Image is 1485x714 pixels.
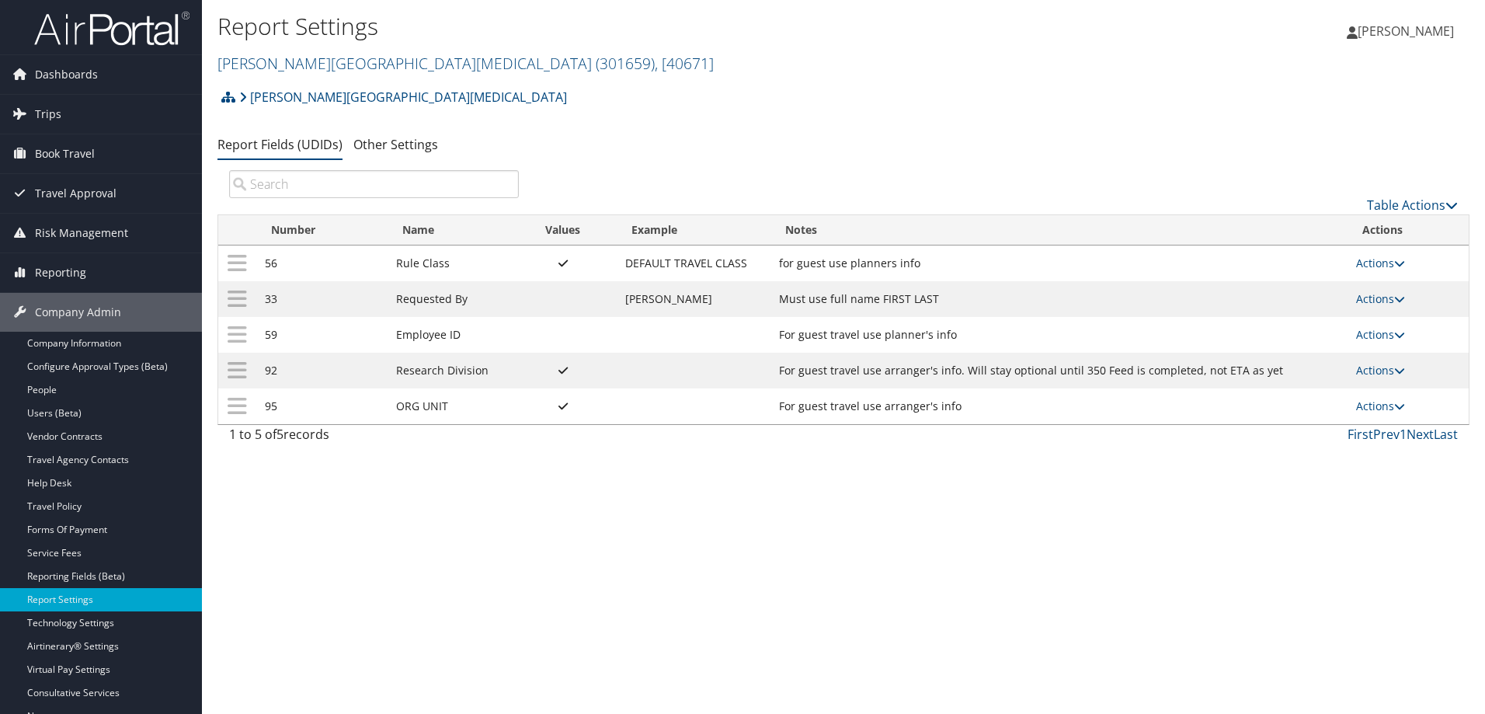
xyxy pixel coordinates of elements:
[35,174,117,213] span: Travel Approval
[257,388,388,424] td: 95
[257,281,388,317] td: 33
[257,317,388,353] td: 59
[257,353,388,388] td: 92
[617,281,771,317] td: [PERSON_NAME]
[1400,426,1407,443] a: 1
[257,215,388,246] th: Number
[388,353,508,388] td: Research Division
[1356,256,1405,270] a: Actions
[388,317,508,353] td: Employee ID
[1358,23,1454,40] span: [PERSON_NAME]
[229,425,519,451] div: 1 to 5 of records
[1407,426,1434,443] a: Next
[1356,327,1405,342] a: Actions
[1347,8,1469,54] a: [PERSON_NAME]
[388,246,508,281] td: Rule Class
[388,215,508,246] th: Name
[35,95,61,134] span: Trips
[35,293,121,332] span: Company Admin
[1348,426,1373,443] a: First
[1356,291,1405,306] a: Actions
[1356,399,1405,413] a: Actions
[771,246,1348,281] td: for guest use planners info
[617,246,771,281] td: DEFAULT TRAVEL CLASS
[353,136,438,153] a: Other Settings
[217,53,714,74] a: [PERSON_NAME][GEOGRAPHIC_DATA][MEDICAL_DATA]
[1348,215,1469,246] th: Actions
[239,82,567,113] a: [PERSON_NAME][GEOGRAPHIC_DATA][MEDICAL_DATA]
[771,281,1348,317] td: Must use full name FIRST LAST
[257,246,388,281] td: 56
[1434,426,1458,443] a: Last
[276,426,283,443] span: 5
[35,55,98,94] span: Dashboards
[1373,426,1400,443] a: Prev
[617,215,771,246] th: Example
[218,215,257,246] th: : activate to sort column descending
[229,170,519,198] input: Search
[655,53,714,74] span: , [ 40671 ]
[217,10,1052,43] h1: Report Settings
[771,215,1348,246] th: Notes
[771,317,1348,353] td: For guest travel use planner's info
[35,253,86,292] span: Reporting
[508,215,617,246] th: Values
[1356,363,1405,378] a: Actions
[596,53,655,74] span: ( 301659 )
[388,281,508,317] td: Requested By
[771,353,1348,388] td: For guest travel use arranger's info. Will stay optional until 350 Feed is completed, not ETA as yet
[388,388,508,424] td: ORG UNIT
[34,10,190,47] img: airportal-logo.png
[1367,197,1458,214] a: Table Actions
[771,388,1348,424] td: For guest travel use arranger's info
[217,136,343,153] a: Report Fields (UDIDs)
[35,134,95,173] span: Book Travel
[35,214,128,253] span: Risk Management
